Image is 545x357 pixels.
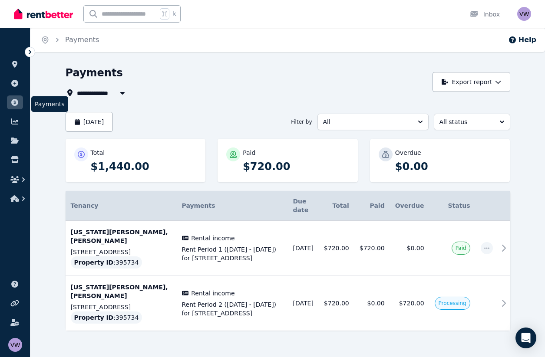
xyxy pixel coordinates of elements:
p: [STREET_ADDRESS] [71,303,172,311]
span: Property ID [74,313,114,322]
span: Processing [439,300,466,307]
span: Paid [456,245,466,252]
span: $720.00 [399,300,424,307]
td: [DATE] [288,221,319,276]
th: Due date [288,191,319,221]
span: Payments [182,202,215,209]
p: [STREET_ADDRESS] [71,248,172,256]
div: Open Intercom Messenger [515,328,536,348]
p: $1,440.00 [91,160,197,174]
p: [US_STATE][PERSON_NAME], [PERSON_NAME] [71,228,172,245]
span: k [173,10,176,17]
td: $720.00 [354,221,390,276]
th: Total [319,191,354,221]
span: Rent Period 2 ([DATE] - [DATE]) for [STREET_ADDRESS] [182,300,283,318]
div: Inbox [469,10,500,19]
p: Overdue [395,148,421,157]
span: Filter by [291,118,312,125]
p: $720.00 [243,160,349,174]
span: Rent Period 1 ([DATE] - [DATE]) for [STREET_ADDRESS] [182,245,283,262]
img: Victoria Whitbread [8,338,22,352]
p: Paid [243,148,255,157]
button: Export report [433,72,510,92]
button: [DATE] [66,112,113,132]
nav: Breadcrumb [30,28,109,52]
p: $0.00 [395,160,502,174]
th: Status [429,191,476,221]
a: Payments [65,36,99,44]
th: Overdue [390,191,429,221]
span: Property ID [74,258,114,267]
th: Paid [354,191,390,221]
td: $720.00 [319,221,354,276]
td: $0.00 [354,276,390,331]
span: All status [439,118,492,126]
td: $720.00 [319,276,354,331]
div: : 395734 [71,311,142,324]
span: Payments [31,96,68,112]
button: Help [508,35,536,45]
span: Rental income [191,234,235,242]
span: $0.00 [407,245,424,252]
div: : 395734 [71,256,142,269]
button: All [317,114,429,130]
td: [DATE] [288,276,319,331]
th: Tenancy [66,191,177,221]
span: All [323,118,411,126]
span: Rental income [191,289,235,298]
img: Victoria Whitbread [517,7,531,21]
img: RentBetter [14,7,73,20]
p: [US_STATE][PERSON_NAME], [PERSON_NAME] [71,283,172,300]
button: All status [434,114,510,130]
p: Total [91,148,105,157]
h1: Payments [66,66,123,80]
